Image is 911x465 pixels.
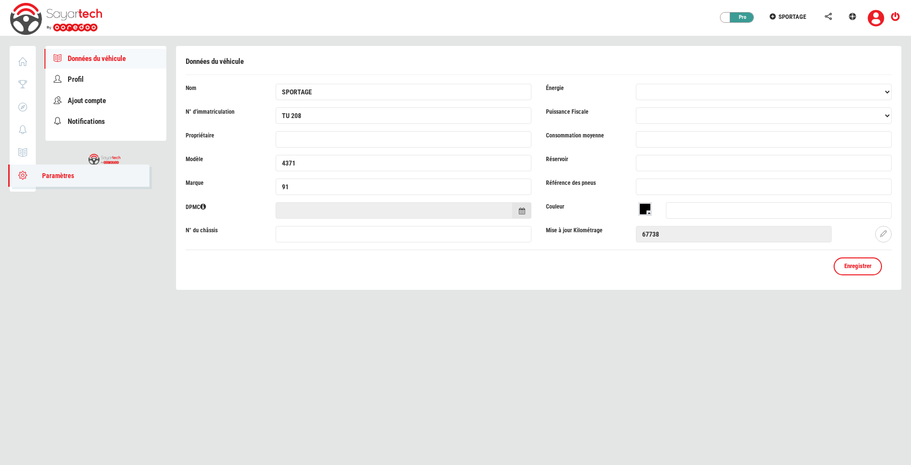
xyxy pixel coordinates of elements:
[779,13,806,20] span: SPORTAGE
[178,84,268,92] label: Nom
[178,155,268,164] label: Modèle
[186,57,244,66] span: Données du véhicule
[539,108,629,116] label: Puissance Fiscale
[8,165,149,187] a: Paramètres
[844,262,871,270] span: Enregistrer
[45,91,166,111] a: Ajout compte
[178,108,268,116] label: N° d'immatriculation
[539,226,629,235] label: Mise à jour Kilométrage
[539,84,629,92] label: Énergie
[178,132,268,140] label: Propriétaire
[88,154,120,165] img: sayartech-logo.png
[68,75,84,84] span: Profil
[539,179,629,187] label: Référence des pneus
[539,203,629,211] label: Couleur
[44,49,166,69] a: Données du véhicule
[178,179,268,187] label: Marque
[539,155,629,164] label: Réservoir
[68,96,106,105] span: Ajout compte
[45,70,166,90] a: Profil
[68,117,105,126] span: Notifications
[68,54,126,63] span: Données du véhicule
[725,13,754,22] div: Pro
[178,226,268,235] label: N° du châssis
[32,172,74,180] span: Paramètres
[834,257,882,275] a: Enregistrer
[539,132,629,140] label: Consommation moyenne
[178,203,268,211] label: DPMC
[45,112,166,132] a: Notifications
